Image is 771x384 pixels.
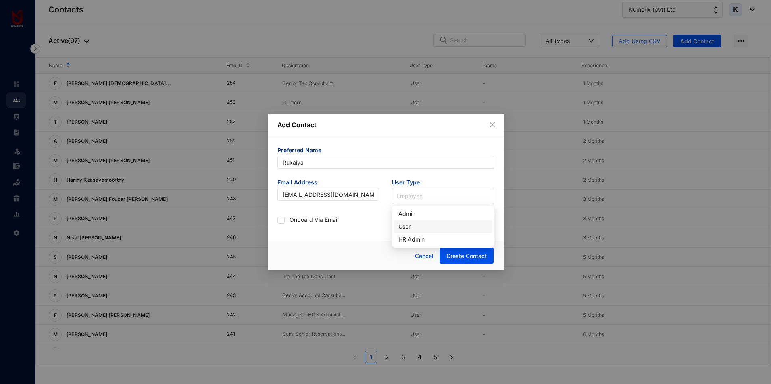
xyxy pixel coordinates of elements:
span: Cancel [415,252,433,260]
div: User [394,220,492,233]
button: Close [488,120,497,129]
div: HR Admin [398,235,488,244]
div: User [398,222,488,231]
div: Admin [398,209,488,218]
span: close [489,122,496,128]
span: Preferred Name [277,146,494,156]
button: Create Contact [440,248,494,264]
button: Cancel [409,248,440,264]
div: HR Admin [394,233,492,246]
span: Create Contact [446,252,487,260]
span: Email Address [277,178,379,188]
input: Akshay Segar [277,156,494,169]
p: Onboard Via Email [290,216,338,225]
p: Add Contact [277,120,494,130]
input: akshay@gmail.com [277,188,379,201]
span: User Type [392,178,494,188]
div: Admin [394,207,492,220]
